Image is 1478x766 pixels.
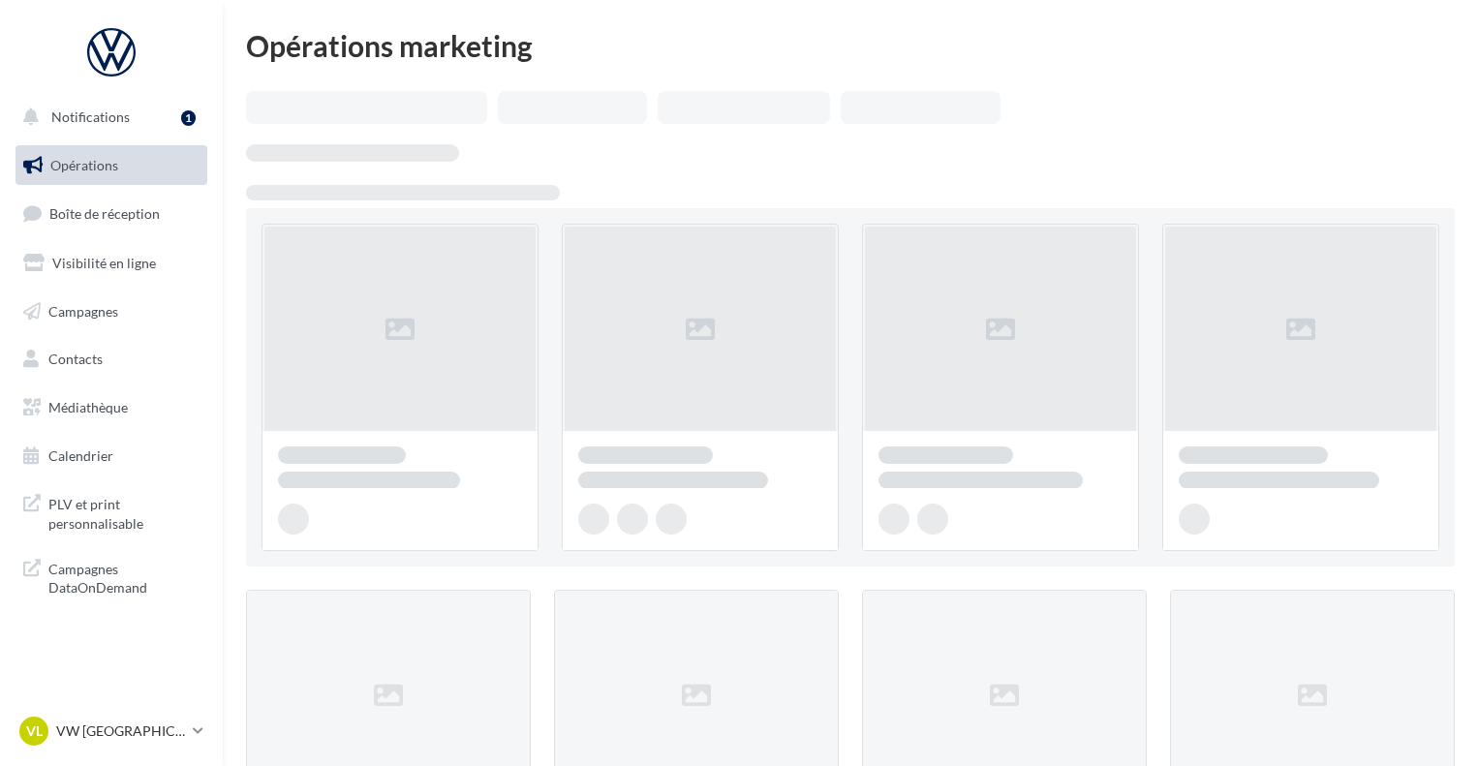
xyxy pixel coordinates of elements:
[181,110,196,126] div: 1
[48,399,128,415] span: Médiathèque
[49,205,160,222] span: Boîte de réception
[12,193,211,234] a: Boîte de réception
[48,302,118,319] span: Campagnes
[12,145,211,186] a: Opérations
[12,483,211,540] a: PLV et print personnalisable
[48,447,113,464] span: Calendrier
[12,339,211,380] a: Contacts
[12,387,211,428] a: Médiathèque
[12,243,211,284] a: Visibilité en ligne
[12,548,211,605] a: Campagnes DataOnDemand
[48,491,200,533] span: PLV et print personnalisable
[26,721,43,741] span: VL
[15,713,207,750] a: VL VW [GEOGRAPHIC_DATA][PERSON_NAME]
[12,291,211,332] a: Campagnes
[48,556,200,597] span: Campagnes DataOnDemand
[246,31,1455,60] div: Opérations marketing
[48,351,103,367] span: Contacts
[50,157,118,173] span: Opérations
[12,436,211,476] a: Calendrier
[56,721,185,741] p: VW [GEOGRAPHIC_DATA][PERSON_NAME]
[12,97,203,138] button: Notifications 1
[51,108,130,125] span: Notifications
[52,255,156,271] span: Visibilité en ligne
